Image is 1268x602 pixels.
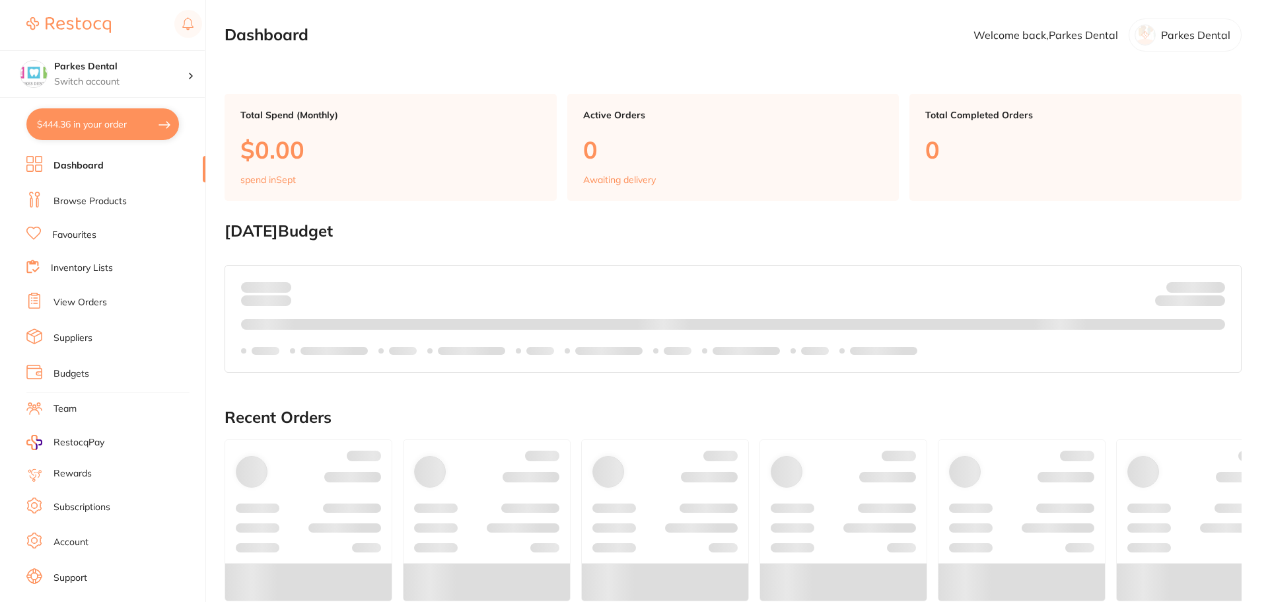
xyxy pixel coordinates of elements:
a: Browse Products [53,195,127,208]
a: Favourites [52,229,96,242]
p: Total Spend (Monthly) [240,110,541,120]
p: Labels extended [575,346,643,356]
p: $0.00 [240,136,541,163]
p: Labels [526,346,554,356]
a: Account [53,536,88,549]
p: Switch account [54,75,188,89]
p: Total Completed Orders [925,110,1226,120]
strong: $0.00 [1202,297,1225,309]
p: Labels extended [300,346,368,356]
p: Welcome back, Parkes Dental [973,29,1118,41]
p: Parkes Dental [1161,29,1230,41]
p: Spent: [241,282,291,292]
p: 0 [583,136,884,163]
img: Parkes Dental [20,61,47,87]
a: Inventory Lists [51,262,113,275]
a: View Orders [53,296,107,309]
strong: $0.00 [268,281,291,293]
a: Total Spend (Monthly)$0.00spend inSept [225,94,557,201]
h2: Recent Orders [225,408,1242,427]
p: spend in Sept [240,174,296,185]
p: Labels [664,346,691,356]
a: Active Orders0Awaiting delivery [567,94,899,201]
a: Support [53,572,87,585]
p: Labels extended [850,346,917,356]
strong: $NaN [1199,281,1225,293]
h4: Parkes Dental [54,60,188,73]
a: Subscriptions [53,501,110,514]
a: Budgets [53,367,89,381]
span: RestocqPay [53,436,104,449]
img: RestocqPay [26,435,42,450]
p: Labels [801,346,829,356]
a: Total Completed Orders0 [909,94,1242,201]
a: RestocqPay [26,435,104,450]
p: Labels [252,346,279,356]
p: Labels extended [713,346,780,356]
button: $444.36 in your order [26,108,179,140]
p: Labels [389,346,417,356]
p: Active Orders [583,110,884,120]
p: Labels extended [438,346,505,356]
a: Restocq Logo [26,10,111,40]
a: Suppliers [53,332,92,345]
a: Dashboard [53,159,104,172]
a: Team [53,402,77,416]
p: 0 [925,136,1226,163]
h2: [DATE] Budget [225,222,1242,241]
p: Awaiting delivery [583,174,656,185]
p: Budget: [1166,282,1225,292]
h2: Dashboard [225,26,308,44]
p: Remaining: [1155,293,1225,309]
a: Rewards [53,467,92,480]
img: Restocq Logo [26,17,111,33]
p: month [241,293,291,309]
